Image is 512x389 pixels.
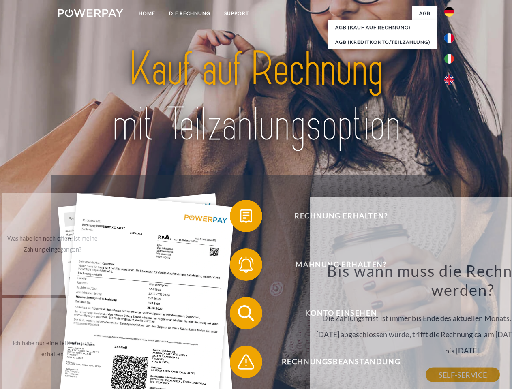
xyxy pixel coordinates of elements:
img: fr [444,33,454,43]
a: AGB (Kreditkonto/Teilzahlung) [328,35,437,49]
img: it [444,54,454,64]
a: Home [132,6,162,21]
img: en [444,75,454,85]
a: agb [412,6,437,21]
img: qb_search.svg [236,303,256,323]
div: Ich habe nur eine Teillieferung erhalten [7,338,98,359]
a: DIE RECHNUNG [162,6,217,21]
img: de [444,7,454,17]
button: Rechnungsbeanstandung [230,346,441,378]
a: SELF-SERVICE [426,368,500,382]
img: title-powerpay_de.svg [77,39,435,155]
img: qb_warning.svg [236,352,256,372]
a: AGB (Kauf auf Rechnung) [328,20,437,35]
a: SUPPORT [217,6,256,21]
img: logo-powerpay-white.svg [58,9,123,17]
button: Konto einsehen [230,297,441,329]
